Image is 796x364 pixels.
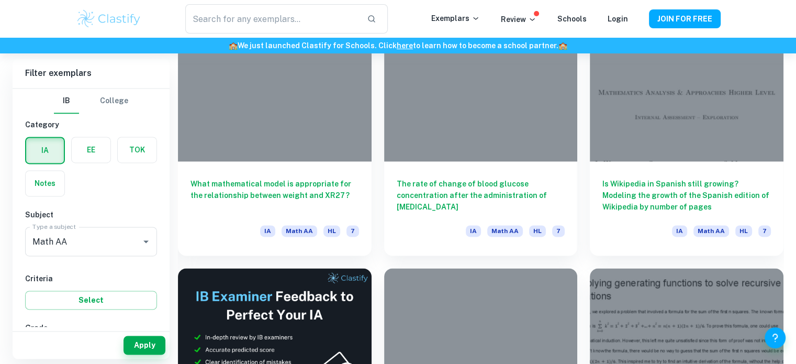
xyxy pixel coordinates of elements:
span: IA [260,225,275,237]
h6: Category [25,119,157,130]
a: Schools [557,15,587,23]
span: 🏫 [558,41,567,50]
h6: The rate of change of blood glucose concentration after the administration of [MEDICAL_DATA] [397,178,565,213]
span: IA [672,225,687,237]
button: TOK [118,137,156,162]
h6: Subject [25,209,157,220]
span: IA [466,225,481,237]
span: Math AA [693,225,729,237]
button: College [100,89,128,114]
label: Type a subject [32,222,76,231]
span: 🏫 [229,41,238,50]
span: HL [529,225,546,237]
h6: Filter exemplars [13,59,170,88]
span: 7 [552,225,565,237]
a: here [397,41,413,50]
button: EE [72,137,110,162]
h6: Is Wikipedia in Spanish still growing? Modeling the growth of the Spanish edition of Wikipedia by... [602,178,771,213]
button: IA [26,138,64,163]
a: The rate of change of blood glucose concentration after the administration of [MEDICAL_DATA]IAMat... [384,16,578,256]
button: Help and Feedback [765,327,786,348]
span: Math AA [487,225,523,237]
div: Filter type choice [54,89,128,114]
span: HL [735,225,752,237]
span: HL [323,225,340,237]
span: Math AA [282,225,317,237]
p: Review [501,14,536,25]
h6: Criteria [25,273,157,284]
span: 7 [758,225,771,237]
button: Apply [124,336,165,355]
h6: We just launched Clastify for Schools. Click to learn how to become a school partner. [2,40,794,51]
input: Search for any exemplars... [185,4,358,34]
a: Is Wikipedia in Spanish still growing? Modeling the growth of the Spanish edition of Wikipedia by... [590,16,783,256]
button: IB [54,89,79,114]
img: Clastify logo [76,8,142,29]
h6: What mathematical model is appropriate for the relationship between weight and XR27? [190,178,359,213]
p: Exemplars [431,13,480,24]
button: Open [139,234,153,249]
h6: Grade [25,322,157,334]
button: Select [25,291,157,310]
span: 7 [346,225,359,237]
button: JOIN FOR FREE [649,9,721,28]
a: Login [608,15,628,23]
a: What mathematical model is appropriate for the relationship between weight and XR27?IAMath AAHL7 [178,16,372,256]
button: Notes [26,171,64,196]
